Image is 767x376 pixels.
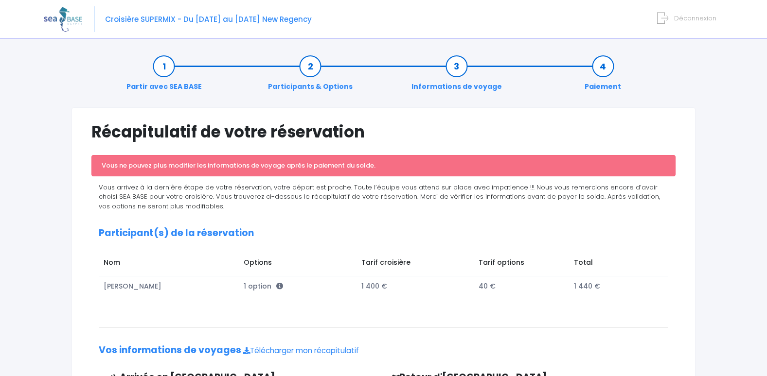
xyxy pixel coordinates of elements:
div: Vous ne pouvez plus modifier les informations de voyage après le paiement du solde. [91,155,676,176]
td: 1 440 € [570,276,659,296]
td: 1 400 € [357,276,474,296]
span: 1 option [244,281,283,291]
a: Paiement [580,61,626,92]
td: Options [239,253,357,276]
h2: Participant(s) de la réservation [99,228,668,239]
a: Partir avec SEA BASE [122,61,207,92]
h2: Vos informations de voyages [99,345,668,356]
td: Tarif croisière [357,253,474,276]
td: Nom [99,253,239,276]
h1: Récapitulatif de votre réservation [91,122,676,141]
a: Participants & Options [263,61,357,92]
span: Croisière SUPERMIX - Du [DATE] au [DATE] New Regency [105,14,312,24]
span: Déconnexion [674,14,716,23]
span: Vous arrivez à la dernière étape de votre réservation, votre départ est proche. Toute l’équipe vo... [99,183,660,211]
a: Informations de voyage [407,61,507,92]
td: Tarif options [474,253,570,276]
td: [PERSON_NAME] [99,276,239,296]
td: 40 € [474,276,570,296]
a: Télécharger mon récapitulatif [243,345,359,356]
td: Total [570,253,659,276]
